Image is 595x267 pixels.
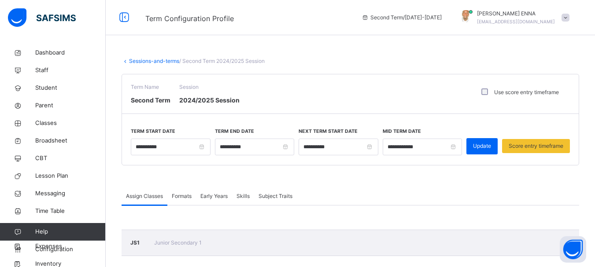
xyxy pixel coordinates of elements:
[145,14,234,23] span: Term Configuration Profile
[215,128,254,135] label: Term End Date
[35,172,106,180] span: Lesson Plan
[299,128,358,135] label: Next Term Start Date
[35,154,106,163] span: CBT
[172,192,192,200] span: Formats
[509,142,563,150] span: Score entry timeframe
[477,10,555,18] span: [PERSON_NAME] ENNA
[259,192,292,200] span: Subject Traits
[179,58,265,64] span: / Second Term 2024/2025 Session
[35,136,106,145] span: Broadsheet
[179,95,240,105] span: 2024/2025 Session
[8,8,76,27] img: safsims
[35,84,106,92] span: Student
[130,239,141,246] span: JS1
[35,227,105,236] span: Help
[129,58,179,64] a: Sessions-and-terms
[35,189,106,198] span: Messaging
[383,128,421,135] label: Mid Term Date
[35,207,106,216] span: Time Table
[560,236,586,263] button: Open asap
[35,101,106,110] span: Parent
[35,66,106,75] span: Staff
[35,119,106,128] span: Classes
[200,192,228,200] span: Early Years
[477,19,555,24] span: [EMAIL_ADDRESS][DOMAIN_NAME]
[131,95,170,105] span: Second Term
[35,48,106,57] span: Dashboard
[131,128,175,135] label: Term Start Date
[237,192,250,200] span: Skills
[362,14,442,22] span: session/term information
[131,83,170,91] span: Term Name
[473,142,491,150] span: Update
[154,239,202,246] span: Junior Secondary 1
[494,88,559,96] label: Use score entry timeframe
[179,83,240,91] span: Session
[35,245,105,254] span: Configuration
[126,192,163,200] span: Assign Classes
[451,10,574,26] div: EMMANUEL ENNA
